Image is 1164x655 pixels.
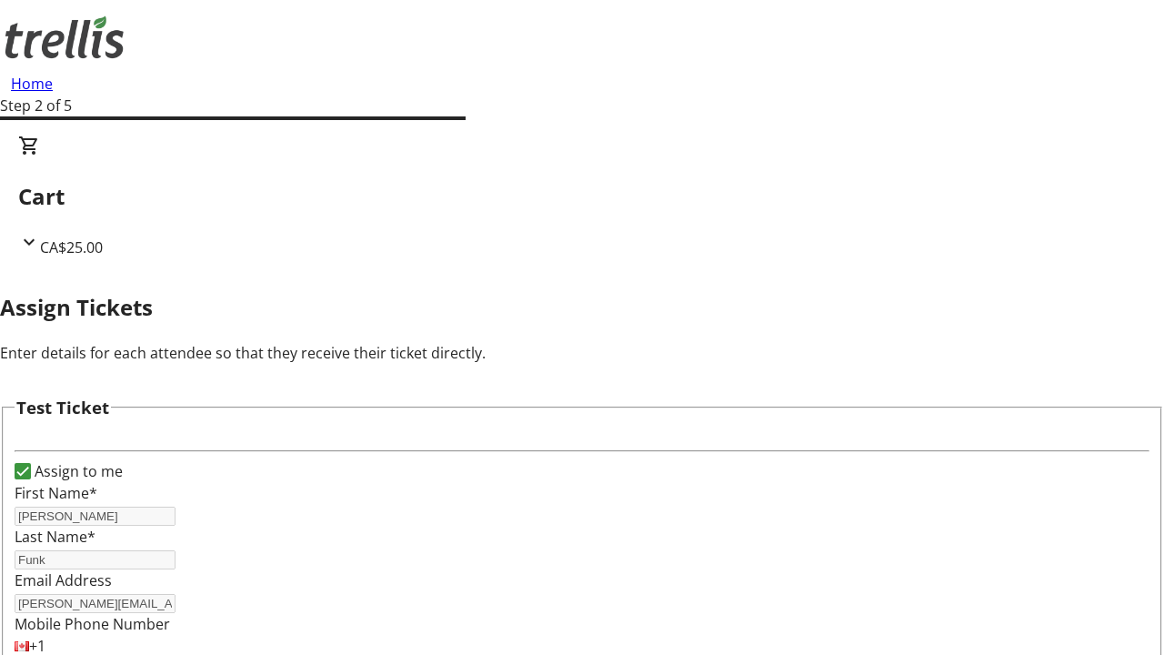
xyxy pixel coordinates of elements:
label: Assign to me [31,460,123,482]
label: Email Address [15,570,112,590]
label: Last Name* [15,527,95,547]
h2: Cart [18,180,1146,213]
label: Mobile Phone Number [15,614,170,634]
label: First Name* [15,483,97,503]
div: CartCA$25.00 [18,135,1146,258]
h3: Test Ticket [16,395,109,420]
span: CA$25.00 [40,237,103,257]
